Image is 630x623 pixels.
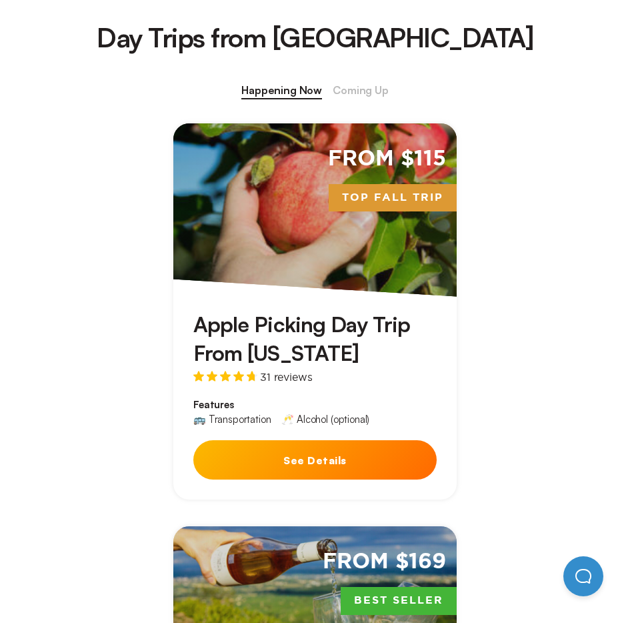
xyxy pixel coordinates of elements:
[281,414,369,424] div: 🥂 Alcohol (optional)
[563,556,603,596] iframe: Help Scout Beacon - Open
[173,123,457,500] a: From $115Top Fall TripApple Picking Day Trip From [US_STATE]31 reviewsFeatures🚌 Transportation🥂 A...
[260,372,312,382] span: 31 reviews
[328,145,446,173] span: From $115
[193,398,437,412] span: Features
[323,548,446,576] span: From $169
[333,82,389,99] span: Coming Up
[241,82,322,99] span: Happening Now
[193,414,271,424] div: 🚌 Transportation
[193,310,437,368] h3: Apple Picking Day Trip From [US_STATE]
[341,587,457,615] span: Best Seller
[329,184,457,212] span: Top Fall Trip
[193,440,437,480] button: See Details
